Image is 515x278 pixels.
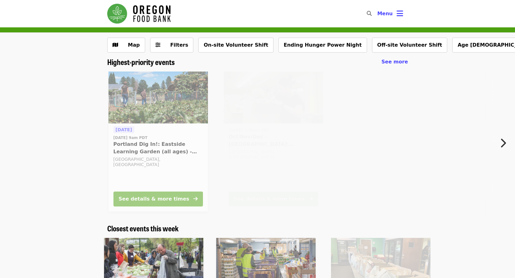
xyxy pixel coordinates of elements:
[229,149,318,160] div: [GEOGRAPHIC_DATA], [GEOGRAPHIC_DATA]
[107,56,175,67] span: Highest-priority events
[381,58,408,66] a: See more
[108,72,208,124] img: Portland Dig In!: Eastside Learning Garden (all ages) - Aug/Sept/Oct organized by Oregon Food Bank
[309,196,313,202] i: arrow-right icon
[367,11,372,16] i: search icon
[494,134,515,152] button: Next item
[229,133,318,148] span: Oct/Nov/Dec - [GEOGRAPHIC_DATA]: Repack/Sort (age [DEMOGRAPHIC_DATA]+)
[128,42,140,48] span: Map
[113,192,203,206] button: See details & more times
[229,192,318,206] button: See details & more times
[107,224,179,233] a: Closest events this week
[224,72,323,124] img: Oct/Nov/Dec - Portland: Repack/Sort (age 8+) organized by Oregon Food Bank
[234,195,305,203] div: See details & more times
[224,72,323,211] a: See details for "Oct/Nov/Dec - Portland: Repack/Sort (age 8+)"
[381,59,408,65] span: See more
[372,38,448,53] button: Off-site Volunteer Shift
[500,137,506,149] i: chevron-right icon
[375,6,380,21] input: Search
[397,9,403,18] i: bars icon
[102,224,413,233] div: Closest events this week
[170,42,188,48] span: Filters
[107,38,145,53] button: Show map view
[113,42,118,48] i: map icon
[150,38,194,53] button: Filters (0 selected)
[278,38,367,53] button: Ending Hunger Power Night
[377,11,393,16] span: Menu
[115,127,132,132] span: [DATE]
[107,4,171,24] img: Oregon Food Bank - Home
[118,195,189,203] div: See details & more times
[108,72,208,211] a: See details for "Portland Dig In!: Eastside Learning Garden (all ages) - Aug/Sept/Oct"
[102,58,413,67] div: Highest-priority events
[113,141,203,155] span: Portland Dig In!: Eastside Learning Garden (all ages) - Aug/Sept/Oct
[198,38,273,53] button: On-site Volunteer Shift
[229,127,270,133] time: [DATE] 1:30pm PDT
[113,135,147,141] time: [DATE] 9am PDT
[193,196,197,202] i: arrow-right icon
[372,6,408,21] button: Toggle account menu
[113,157,203,167] div: [GEOGRAPHIC_DATA], [GEOGRAPHIC_DATA]
[155,42,160,48] i: sliders-h icon
[107,58,175,67] a: Highest-priority events
[107,223,179,234] span: Closest events this week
